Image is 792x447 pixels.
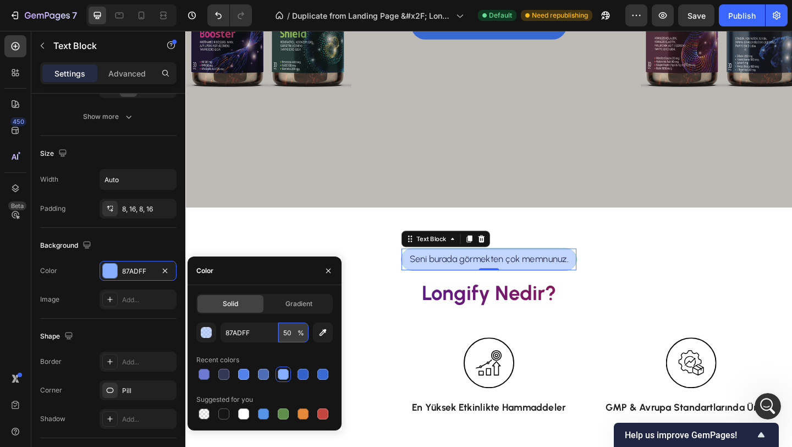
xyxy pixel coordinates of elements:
[122,357,174,367] div: Add...
[298,328,304,338] span: %
[53,39,147,52] p: Text Block
[287,10,290,21] span: /
[625,428,768,441] button: Show survey - Help us improve GemPages!
[83,111,134,122] div: Show more
[40,175,58,184] div: Width
[18,42,172,96] div: The discount program will be launching sometime in October, though we don’t have an exact date ye...
[18,208,172,230] div: Thank you so much for the kind words! 😊 I really appreciate it.
[9,201,180,236] div: Thank you so much for the kind words! 😊 I really appreciate it.
[52,361,61,369] button: Gif picker
[17,361,26,369] button: Upload attachment
[72,9,77,22] p: 7
[122,204,174,214] div: 8, 16, 8, 16
[100,170,176,189] input: Auto
[40,266,57,276] div: Color
[9,403,211,417] p: İleri Seviye Formüller
[40,107,177,127] button: Show more
[249,221,286,231] div: Text Block
[728,10,756,21] div: Publish
[229,403,431,417] p: En Yüksek Etkinlikte Hammaddeler
[196,395,253,405] div: Suggested for you
[207,4,252,26] div: Undo/Redo
[4,4,82,26] button: 7
[7,4,28,25] button: go back
[40,295,59,304] div: Image
[40,385,62,395] div: Corner
[302,334,358,389] img: Alt Image
[292,10,452,21] span: Duplicate from Landing Page &#x2F; Longify 0.1
[40,414,65,424] div: Shadow
[48,154,202,186] div: No thanks, but we can keep the chat alive, you are the best customer service agent so far
[40,329,75,344] div: Shape
[9,288,211,386] div: Basit says…
[122,266,154,276] div: 87ADFF
[9,147,211,201] div: Yigit says…
[35,361,43,369] button: Emoji picker
[9,245,211,288] div: Yigit says…
[719,4,765,26] button: Publish
[82,334,137,389] img: Alt Image
[755,393,781,419] iframe: Intercom live chat
[54,68,85,79] p: Settings
[128,328,141,337] i: can
[40,357,62,367] div: Border
[449,403,651,417] p: GMP & Avrupa Standartlarında Üretim
[221,323,278,342] input: Eg: FFFFFF
[9,35,211,103] div: Basit says…
[70,361,79,369] button: Start recording
[522,334,577,389] img: Alt Image
[193,4,213,24] div: Close
[108,68,146,79] p: Advanced
[8,201,26,210] div: Beta
[489,10,512,20] span: Default
[8,270,652,301] h2: Longify Nedir?
[18,110,172,132] div: In the meantime, is there anything else I can help you with?
[625,430,755,440] span: Help us improve GemPages!
[687,11,706,20] span: Save
[9,337,211,356] textarea: Message…
[10,117,26,126] div: 450
[185,31,792,447] iframe: Design area
[122,415,174,424] div: Add...
[9,103,180,138] div: In the meantime, is there anything else I can help you with?
[40,204,65,214] div: Padding
[48,252,202,273] div: okay i have a question, can't i customize the header from gempages?
[122,295,174,305] div: Add...
[189,356,206,374] button: Send a message…
[18,295,172,360] div: Great question! The header and footer are global sections controlled by your Shopify theme, so Ge...
[9,35,180,102] div: The discount program will be launching sometime in October, though we don’t have an exact date ye...
[9,103,211,147] div: Basit says…
[53,14,75,25] p: Active
[196,355,239,365] div: Recent colors
[172,4,193,25] button: Home
[53,6,75,14] h1: Basit
[532,10,588,20] span: Need republishing
[40,146,69,161] div: Size
[678,4,714,26] button: Save
[9,288,180,367] div: Great question! The header and footer are global sections controlled by your Shopify theme, so Ge...
[244,241,416,256] p: Seni burada görmekten çok memnunuz.
[40,238,94,253] div: Background
[31,6,49,24] img: Profile image for Basit
[196,266,213,276] div: Color
[285,299,312,309] span: Gradient
[40,245,211,280] div: okay i have a question, can't i customize the header from gempages?
[9,201,211,245] div: Basit says…
[223,299,238,309] span: Solid
[122,386,174,396] div: Pill
[40,147,211,193] div: No thanks, but we can keep the chat alive, you are the best customer service agent so far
